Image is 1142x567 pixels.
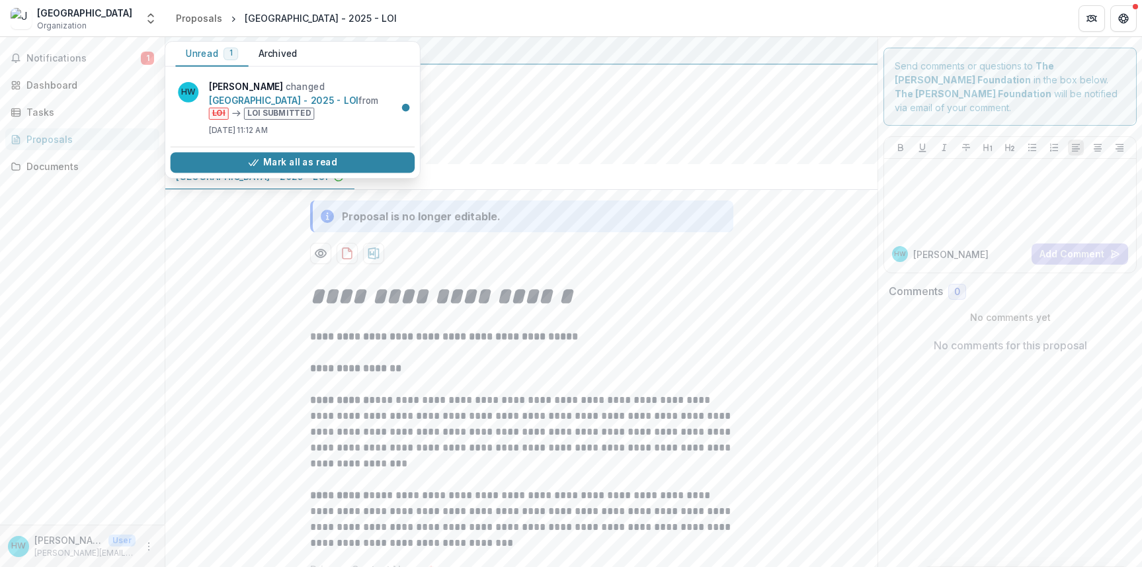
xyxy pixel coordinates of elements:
[142,5,160,32] button: Open entity switcher
[1110,5,1137,32] button: Get Help
[249,42,308,67] button: Archived
[936,140,952,155] button: Italicize
[37,6,132,20] div: [GEOGRAPHIC_DATA]
[209,95,358,105] a: [GEOGRAPHIC_DATA] - 2025 - LOI
[889,285,943,298] h2: Comments
[894,251,906,257] div: Heather Withrow
[175,42,248,67] button: Unread
[5,48,159,69] button: Notifications1
[5,74,159,96] a: Dashboard
[934,337,1087,353] p: No comments for this proposal
[176,75,846,91] h2: [GEOGRAPHIC_DATA] - 2025 - LOI
[1032,243,1128,265] button: Add Comment
[1002,140,1018,155] button: Heading 2
[26,105,149,119] div: Tasks
[141,539,157,554] button: More
[5,128,159,150] a: Proposals
[209,79,407,120] p: changed from
[5,155,159,177] a: Documents
[913,247,989,261] p: [PERSON_NAME]
[26,132,149,146] div: Proposals
[1079,5,1105,32] button: Partners
[171,9,402,28] nav: breadcrumb
[1112,140,1127,155] button: Align Right
[108,535,136,546] p: User
[895,88,1051,99] strong: The [PERSON_NAME] Foundation
[915,140,930,155] button: Underline
[883,48,1137,126] div: Send comments or questions to in the box below. will be notified via email of your comment.
[229,49,233,58] span: 1
[1090,140,1106,155] button: Align Center
[11,542,26,550] div: Heather Withrow
[958,140,974,155] button: Strike
[37,20,87,32] span: Organization
[1068,140,1084,155] button: Align Left
[141,52,154,65] span: 1
[171,152,415,173] button: Mark all as read
[176,42,867,58] div: The [PERSON_NAME] Foundation
[26,78,149,92] div: Dashboard
[34,547,136,559] p: [PERSON_NAME][EMAIL_ADDRESS][PERSON_NAME][DOMAIN_NAME]
[980,140,996,155] button: Heading 1
[337,243,358,264] button: download-proposal
[176,11,222,25] div: Proposals
[171,9,227,28] a: Proposals
[26,53,141,64] span: Notifications
[26,159,149,173] div: Documents
[11,8,32,29] img: Jumonville
[893,140,909,155] button: Bold
[245,11,397,25] div: [GEOGRAPHIC_DATA] - 2025 - LOI
[310,243,331,264] button: Preview 510cab5e-4ef8-46c4-9eff-43757f5020fb-0.pdf
[363,243,384,264] button: download-proposal
[342,208,501,224] div: Proposal is no longer editable.
[1024,140,1040,155] button: Bullet List
[5,101,159,123] a: Tasks
[1046,140,1062,155] button: Ordered List
[954,286,960,298] span: 0
[889,310,1131,324] p: No comments yet
[34,533,103,547] p: [PERSON_NAME]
